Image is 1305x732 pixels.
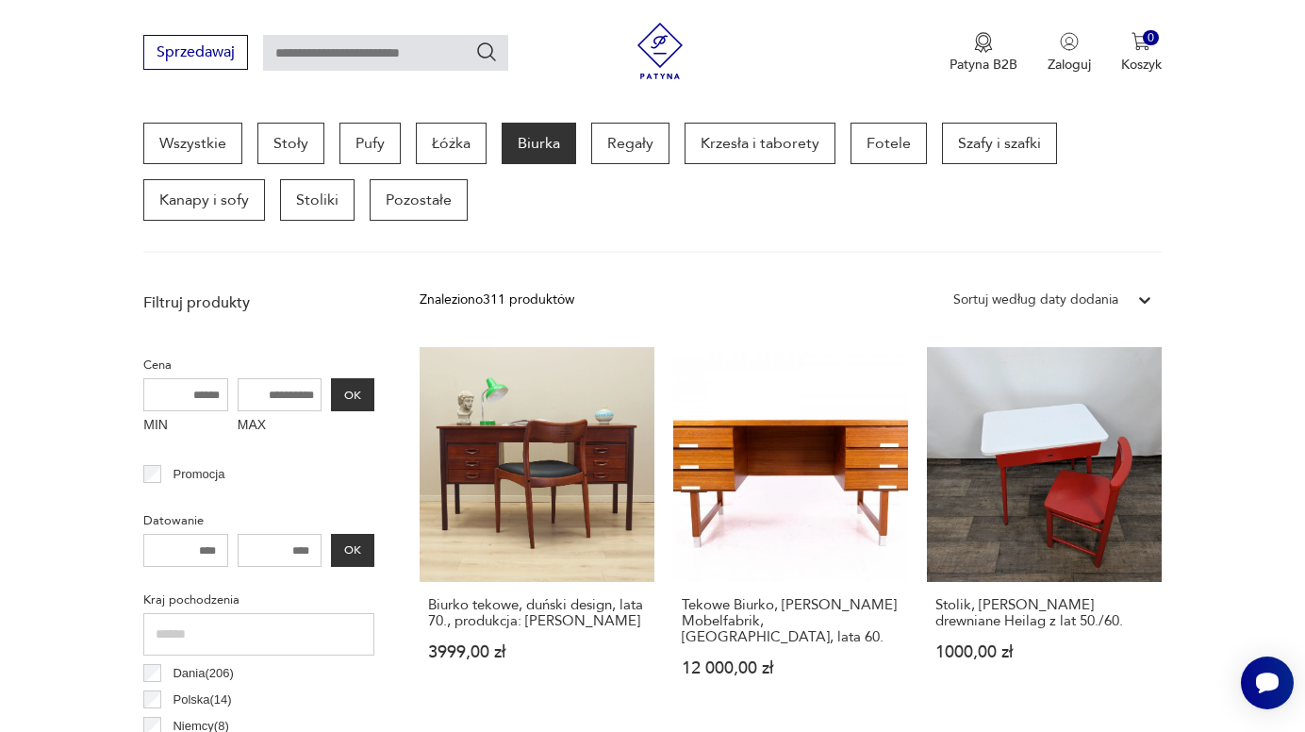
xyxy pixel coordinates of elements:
[682,660,900,676] p: 12 000,00 zł
[428,597,646,629] h3: Biurko tekowe, duński design, lata 70., produkcja: [PERSON_NAME]
[370,179,468,221] a: Pozostałe
[238,411,322,441] label: MAX
[280,179,355,221] a: Stoliki
[420,347,654,713] a: Biurko tekowe, duński design, lata 70., produkcja: DaniaBiurko tekowe, duński design, lata 70., p...
[1132,32,1150,51] img: Ikona koszyka
[416,123,487,164] a: Łóżka
[927,347,1162,713] a: Stolik, biurko drewniane Heilag z lat 50./60.Stolik, [PERSON_NAME] drewniane Heilag z lat 50./60....
[1241,657,1294,709] iframe: Smartsupp widget button
[331,378,374,411] button: OK
[935,644,1153,660] p: 1000,00 zł
[682,597,900,645] h3: Tekowe Biurko, [PERSON_NAME] Mobelfabrik, [GEOGRAPHIC_DATA], lata 60.
[950,32,1017,74] button: Patyna B2B
[1048,56,1091,74] p: Zaloguj
[143,292,374,313] p: Filtruj produkty
[974,32,993,53] img: Ikona medalu
[143,47,248,60] a: Sprzedawaj
[143,179,265,221] a: Kanapy i sofy
[851,123,927,164] a: Fotele
[173,663,233,684] p: Dania ( 206 )
[953,290,1118,310] div: Sortuj według daty dodania
[143,411,228,441] label: MIN
[1121,56,1162,74] p: Koszyk
[591,123,669,164] a: Regały
[1143,30,1159,46] div: 0
[143,35,248,70] button: Sprzedawaj
[257,123,324,164] a: Stoły
[942,123,1057,164] a: Szafy i szafki
[143,510,374,531] p: Datowanie
[339,123,401,164] a: Pufy
[143,355,374,375] p: Cena
[950,32,1017,74] a: Ikona medaluPatyna B2B
[331,534,374,567] button: OK
[475,41,498,63] button: Szukaj
[632,23,688,79] img: Patyna - sklep z meblami i dekoracjami vintage
[1060,32,1079,51] img: Ikonka użytkownika
[173,690,231,710] p: Polska ( 14 )
[950,56,1017,74] p: Patyna B2B
[1121,32,1162,74] button: 0Koszyk
[935,597,1153,629] h3: Stolik, [PERSON_NAME] drewniane Heilag z lat 50./60.
[420,290,574,310] div: Znaleziono 311 produktów
[673,347,908,713] a: Tekowe Biurko, Eigil Petersens Mobelfabrik, Dania, lata 60.Tekowe Biurko, [PERSON_NAME] Mobelfabr...
[1048,32,1091,74] button: Zaloguj
[143,123,242,164] a: Wszystkie
[173,464,224,485] p: Promocja
[428,644,646,660] p: 3999,00 zł
[502,123,576,164] a: Biurka
[143,590,374,610] p: Kraj pochodzenia
[685,123,835,164] a: Krzesła i taborety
